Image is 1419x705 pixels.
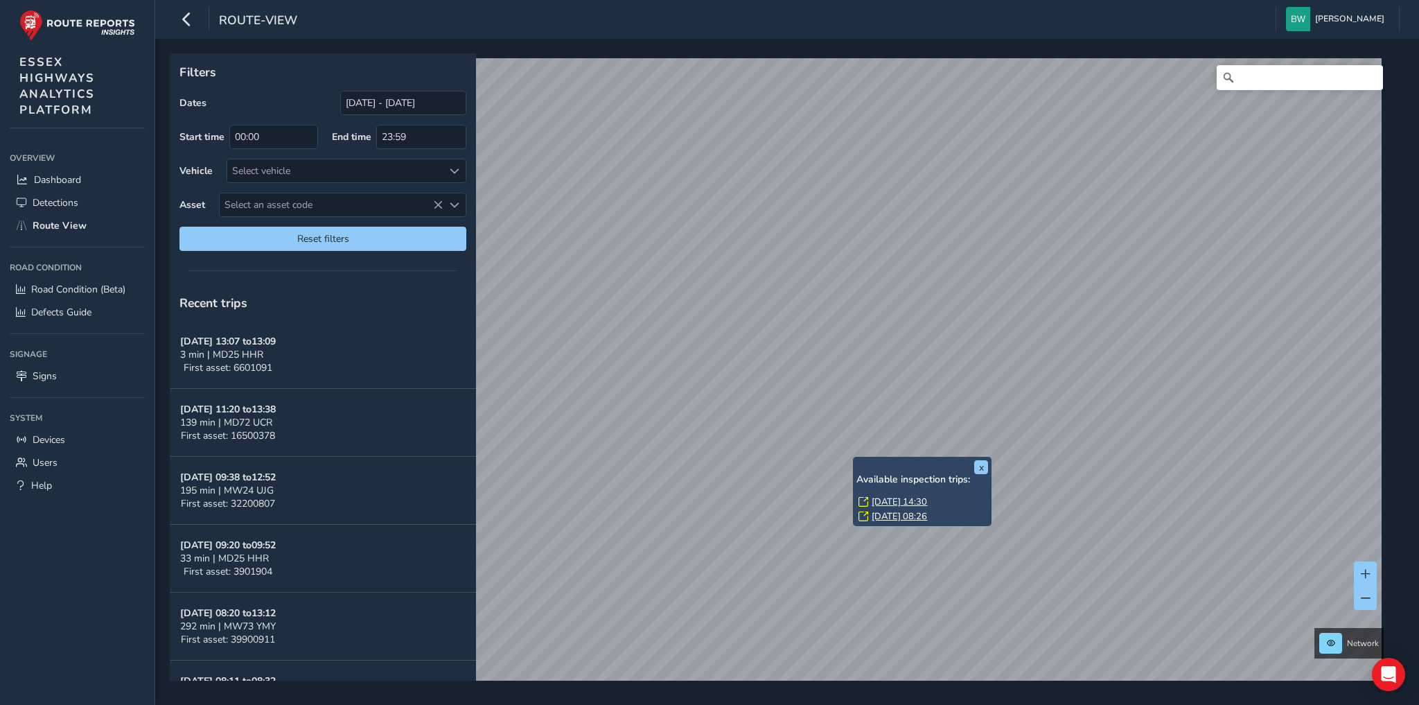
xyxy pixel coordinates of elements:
label: Asset [179,198,205,211]
canvas: Map [175,58,1382,697]
a: Users [10,451,145,474]
strong: [DATE] 09:38 to 12:52 [180,471,276,484]
label: Dates [179,96,206,110]
span: route-view [219,12,297,31]
img: rr logo [19,10,135,41]
span: ESSEX HIGHWAYS ANALYTICS PLATFORM [19,54,95,118]
div: Overview [10,148,145,168]
span: Network [1347,638,1379,649]
button: [DATE] 08:20 to13:12292 min | MW73 YMYFirst asset: 39900911 [170,593,476,661]
a: [DATE] 08:26 [872,510,927,523]
div: Signage [10,344,145,365]
span: Help [31,479,52,492]
span: Users [33,456,58,469]
label: Vehicle [179,164,213,177]
div: Open Intercom Messenger [1372,658,1405,691]
label: Start time [179,130,224,143]
a: Road Condition (Beta) [10,278,145,301]
span: Detections [33,196,78,209]
span: First asset: 16500378 [181,429,275,442]
span: First asset: 39900911 [181,633,275,646]
div: Select vehicle [227,159,443,182]
img: diamond-layout [1286,7,1310,31]
span: Route View [33,219,87,232]
button: [DATE] 13:07 to13:093 min | MD25 HHRFirst asset: 6601091 [170,321,476,389]
div: Select an asset code [443,193,466,216]
button: [DATE] 09:20 to09:5233 min | MD25 HHRFirst asset: 3901904 [170,525,476,593]
button: [PERSON_NAME] [1286,7,1389,31]
span: Reset filters [190,232,456,245]
strong: [DATE] 13:07 to 13:09 [180,335,276,348]
div: Road Condition [10,257,145,278]
a: Help [10,474,145,497]
label: End time [332,130,371,143]
a: Signs [10,365,145,388]
div: System [10,408,145,428]
input: Search [1217,65,1383,90]
span: First asset: 6601091 [184,361,272,374]
strong: [DATE] 09:20 to 09:52 [180,539,276,552]
span: 195 min | MW24 UJG [180,484,274,497]
span: 292 min | MW73 YMY [180,620,276,633]
p: Filters [179,63,466,81]
a: [DATE] 14:30 [872,496,927,508]
span: Defects Guide [31,306,91,319]
span: Signs [33,369,57,383]
span: [PERSON_NAME] [1315,7,1384,31]
span: 139 min | MD72 UCR [180,416,272,429]
span: Road Condition (Beta) [31,283,125,296]
strong: [DATE] 08:11 to 08:32 [180,674,276,688]
a: Defects Guide [10,301,145,324]
a: Devices [10,428,145,451]
button: [DATE] 09:38 to12:52195 min | MW24 UJGFirst asset: 32200807 [170,457,476,525]
span: 33 min | MD25 HHR [180,552,269,565]
span: 3 min | MD25 HHR [180,348,263,361]
a: Dashboard [10,168,145,191]
button: Reset filters [179,227,466,251]
a: Route View [10,214,145,237]
strong: [DATE] 08:20 to 13:12 [180,607,276,620]
span: Devices [33,433,65,446]
span: First asset: 3901904 [184,565,272,578]
a: Detections [10,191,145,214]
span: Select an asset code [220,193,443,216]
span: First asset: 32200807 [181,497,275,510]
span: Recent trips [179,295,247,311]
h6: Available inspection trips: [856,474,988,486]
button: x [974,460,988,474]
button: [DATE] 11:20 to13:38139 min | MD72 UCRFirst asset: 16500378 [170,389,476,457]
strong: [DATE] 11:20 to 13:38 [180,403,276,416]
span: Dashboard [34,173,81,186]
